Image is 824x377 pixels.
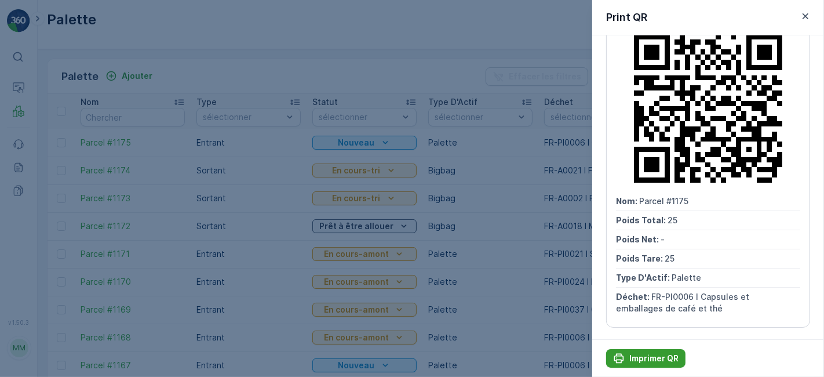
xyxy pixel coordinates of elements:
span: Palette [672,273,701,282]
p: Print QR [606,9,647,26]
span: Poids Net : [616,234,661,244]
span: 25 [665,253,674,263]
span: Type D'Actif : [616,273,672,282]
span: Poids Total : [616,215,668,225]
span: Poids Tare : [616,253,665,263]
span: 25 [668,215,677,225]
span: Parcel #1175 [639,196,688,206]
span: Déchet : [616,292,651,302]
p: Imprimer QR [629,353,679,364]
button: Imprimer QR [606,349,686,368]
span: Nom : [616,196,639,206]
span: FR-PI0006 I Capsules et emballages de café et thé [616,292,752,313]
span: - [661,234,665,244]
